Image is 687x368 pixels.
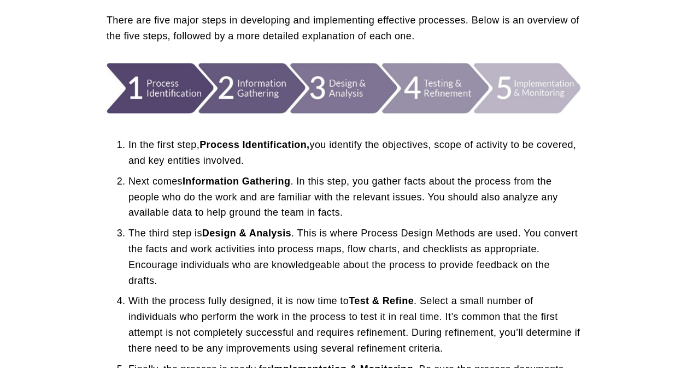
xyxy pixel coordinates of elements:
[349,295,414,306] strong: Test & Refine
[202,228,291,239] strong: Design & Analysis
[107,13,580,44] p: There are five major steps in developing and implementing effective processes. Below is an overvi...
[199,139,309,150] strong: Process Identification,
[183,176,290,187] strong: Information Gathering
[128,137,580,169] p: In the first step, you identify the objectives, scope of activity to be covered, and key entities...
[128,174,580,221] p: Next comes . In this step, you gather facts about the process from the people who do the work and...
[128,225,580,288] p: The third step is . This is where Process Design Methods are used. You convert the facts and work...
[128,293,580,356] p: With the process fully designed, it is now time to . Select a small number of individuals who per...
